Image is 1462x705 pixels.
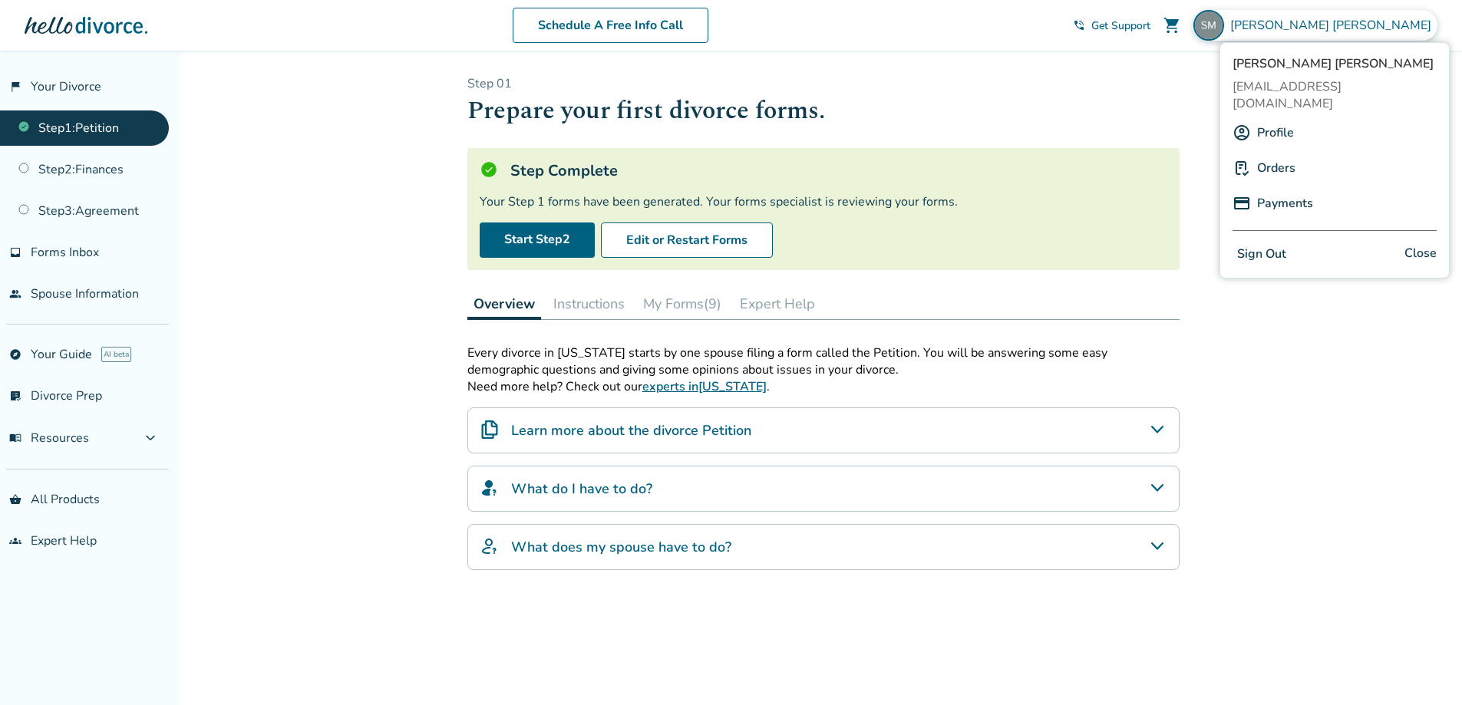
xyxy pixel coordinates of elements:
[141,429,160,447] span: expand_more
[9,348,21,361] span: explore
[467,344,1180,378] p: Every divorce in [US_STATE] starts by one spouse filing a form called the Petition. You will be a...
[547,288,631,319] button: Instructions
[1233,243,1291,265] button: Sign Out
[467,75,1180,92] p: Step 0 1
[511,420,751,440] h4: Learn more about the divorce Petition
[9,390,21,402] span: list_alt_check
[637,288,728,319] button: My Forms(9)
[480,479,499,497] img: What do I have to do?
[9,432,21,444] span: menu_book
[467,466,1180,512] div: What do I have to do?
[1193,10,1224,41] img: stacy_morales@hotmail.com
[480,537,499,555] img: What does my spouse have to do?
[480,222,595,258] a: Start Step2
[511,537,731,557] h4: What does my spouse have to do?
[601,222,773,258] button: Edit or Restart Forms
[513,8,708,43] a: Schedule A Free Info Call
[734,288,821,319] button: Expert Help
[9,288,21,300] span: people
[1073,18,1150,33] a: phone_in_talkGet Support
[467,288,541,320] button: Overview
[9,81,21,93] span: flag_2
[9,246,21,259] span: inbox
[467,407,1180,453] div: Learn more about the divorce Petition
[480,420,499,439] img: Learn more about the divorce Petition
[9,535,21,547] span: groups
[510,160,618,181] h5: Step Complete
[1233,194,1251,212] img: P
[1404,243,1437,265] span: Close
[1233,55,1437,72] span: [PERSON_NAME] [PERSON_NAME]
[1257,189,1313,218] a: Payments
[1257,153,1295,183] a: Orders
[1385,631,1462,705] iframe: Chat Widget
[31,244,99,261] span: Forms Inbox
[1233,159,1251,177] img: P
[9,493,21,506] span: shopping_basket
[101,347,131,362] span: AI beta
[1163,16,1181,35] span: shopping_cart
[467,92,1180,130] h1: Prepare your first divorce forms.
[1073,19,1085,31] span: phone_in_talk
[1257,118,1294,147] a: Profile
[467,378,1180,395] p: Need more help? Check out our .
[511,479,652,499] h4: What do I have to do?
[1233,78,1437,112] span: [EMAIL_ADDRESS][DOMAIN_NAME]
[480,193,1167,210] div: Your Step 1 forms have been generated. Your forms specialist is reviewing your forms.
[1091,18,1150,33] span: Get Support
[642,378,767,395] a: experts in[US_STATE]
[1230,17,1437,34] span: [PERSON_NAME] [PERSON_NAME]
[9,430,89,446] span: Resources
[1233,124,1251,142] img: A
[467,524,1180,570] div: What does my spouse have to do?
